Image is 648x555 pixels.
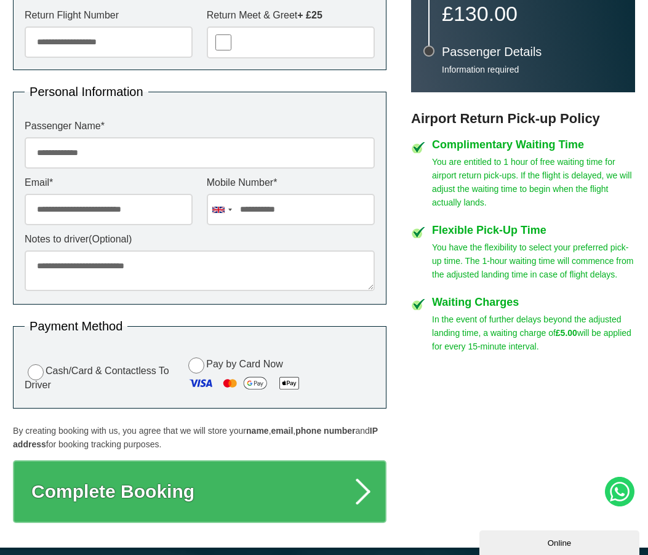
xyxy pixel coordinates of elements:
label: Return Meet & Greet [207,10,375,20]
p: By creating booking with us, you agree that we will store your , , and for booking tracking purpo... [13,424,386,451]
strong: + £25 [297,10,322,20]
span: 130.00 [454,2,518,25]
h4: Flexible Pick-Up Time [432,225,635,236]
p: In the event of further delays beyond the adjusted landing time, a waiting charge of will be appl... [432,313,635,353]
label: Mobile Number [207,178,375,188]
label: Cash/Card & Contactless To Driver [25,362,176,390]
label: Notes to driver [25,234,375,244]
span: (Optional) [89,234,132,244]
p: You have the flexibility to select your preferred pick-up time. The 1-hour waiting time will comm... [432,241,635,281]
p: You are entitled to 1 hour of free waiting time for airport return pick-ups. If the flight is del... [432,155,635,209]
h3: Airport Return Pick-up Policy [411,111,635,127]
button: Complete Booking [13,460,386,523]
input: Pay by Card Now [188,357,204,373]
iframe: chat widget [479,528,642,555]
strong: phone number [295,426,355,436]
label: Return Flight Number [25,10,193,20]
legend: Payment Method [25,320,127,332]
label: Pay by Card Now [185,356,374,397]
p: £ [442,5,623,22]
h4: Waiting Charges [432,297,635,308]
h3: Passenger Details [442,46,623,58]
legend: Personal Information [25,86,148,98]
div: United Kingdom: +44 [207,194,236,225]
label: Email [25,178,193,188]
strong: name [246,426,269,436]
strong: email [271,426,294,436]
p: Information required [442,64,623,75]
strong: £5.00 [556,328,577,338]
input: Cash/Card & Contactless To Driver [28,364,44,380]
h4: Complimentary Waiting Time [432,139,635,150]
label: Passenger Name [25,121,375,131]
